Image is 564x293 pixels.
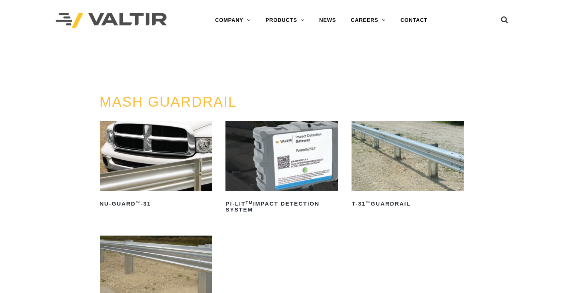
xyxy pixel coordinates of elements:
a: CONTACT [393,13,435,28]
h2: PI-LIT Impact Detection System [225,198,338,216]
h2: NU-GUARD -31 [100,198,212,210]
a: CAREERS [343,13,393,28]
a: MASH GUARDRAIL [100,94,237,110]
a: T-31™Guardrail [352,121,464,210]
a: PRODUCTS [258,13,312,28]
a: PI-LITTMImpact Detection System [225,121,338,216]
h2: T-31 Guardrail [352,198,464,210]
a: NU-GUARD™-31 [100,121,212,210]
sup: ™ [136,200,141,205]
sup: ™ [366,200,370,205]
a: COMPANY [208,13,258,28]
sup: TM [245,200,253,205]
img: Valtir [56,13,167,28]
a: NEWS [312,13,343,28]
